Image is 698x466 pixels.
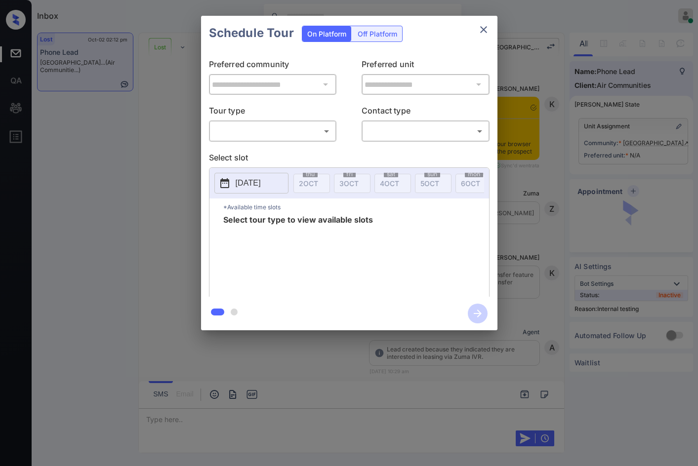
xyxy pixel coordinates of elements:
div: On Platform [302,26,351,41]
p: *Available time slots [223,198,489,216]
p: Select slot [209,152,490,167]
span: Select tour type to view available slots [223,216,373,295]
p: Contact type [362,105,490,120]
p: [DATE] [236,177,261,189]
button: [DATE] [214,173,288,194]
button: close [474,20,493,39]
p: Preferred unit [362,58,490,74]
div: Off Platform [353,26,402,41]
p: Tour type [209,105,337,120]
p: Preferred community [209,58,337,74]
h2: Schedule Tour [201,16,302,50]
